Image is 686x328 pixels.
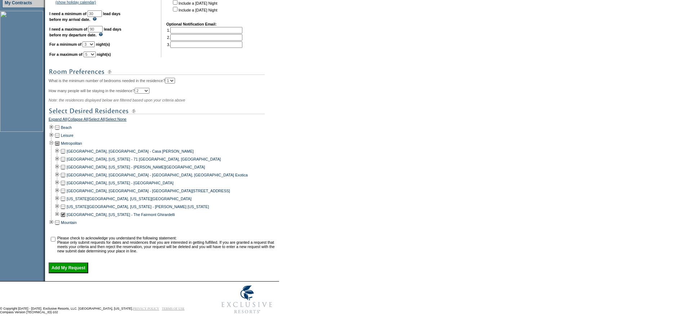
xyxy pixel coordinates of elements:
[106,117,126,123] a: Select None
[167,34,242,41] td: 2.
[133,307,159,310] a: PRIVACY POLICY
[67,189,230,193] a: [GEOGRAPHIC_DATA], [GEOGRAPHIC_DATA] - [GEOGRAPHIC_DATA][STREET_ADDRESS]
[67,149,194,153] a: [GEOGRAPHIC_DATA], [GEOGRAPHIC_DATA] - Casa [PERSON_NAME]
[67,181,174,185] a: [GEOGRAPHIC_DATA], [US_STATE] - [GEOGRAPHIC_DATA]
[67,205,209,209] a: [US_STATE][GEOGRAPHIC_DATA], [US_STATE] - [PERSON_NAME] [US_STATE]
[49,117,277,123] div: | | |
[167,41,242,48] td: 3.
[167,27,242,33] td: 1.
[67,212,175,217] a: [GEOGRAPHIC_DATA], [US_STATE] - The Fairmont Ghirardelli
[49,98,185,102] span: Note: the residences displayed below are filtered based upon your criteria above
[57,236,277,253] td: Please check to acknowledge you understand the following statement: Please only submit requests f...
[99,32,103,36] img: questionMark_lightBlue.gif
[89,117,105,123] a: Select All
[61,133,73,138] a: Leisure
[93,17,97,21] img: questionMark_lightBlue.gif
[61,125,72,130] a: Beach
[67,197,192,201] a: [US_STATE][GEOGRAPHIC_DATA], [US_STATE][GEOGRAPHIC_DATA]
[67,173,248,177] a: [GEOGRAPHIC_DATA], [GEOGRAPHIC_DATA] - [GEOGRAPHIC_DATA], [GEOGRAPHIC_DATA] Exotica
[215,282,279,318] img: Exclusive Resorts
[49,262,88,273] input: Add My Request
[61,141,82,145] a: Metropolitan
[5,0,32,5] a: My Contracts
[97,52,111,57] b: night(s)
[67,157,221,161] a: [GEOGRAPHIC_DATA], [US_STATE] - 71 [GEOGRAPHIC_DATA], [GEOGRAPHIC_DATA]
[49,117,67,123] a: Expand All
[49,67,265,76] img: subTtlRoomPreferences.gif
[68,117,88,123] a: Collapse All
[96,42,110,46] b: night(s)
[166,22,217,26] b: Optional Notification Email:
[49,12,121,22] b: lead days before my arrival date.
[49,27,121,37] b: lead days before my departure date.
[61,220,77,225] a: Mountain
[49,27,87,31] b: I need a maximum of
[49,42,81,46] b: For a minimum of
[67,165,205,169] a: [GEOGRAPHIC_DATA], [US_STATE] - [PERSON_NAME][GEOGRAPHIC_DATA]
[49,52,82,57] b: For a maximum of
[162,307,185,310] a: TERMS OF USE
[49,12,86,16] b: I need a minimum of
